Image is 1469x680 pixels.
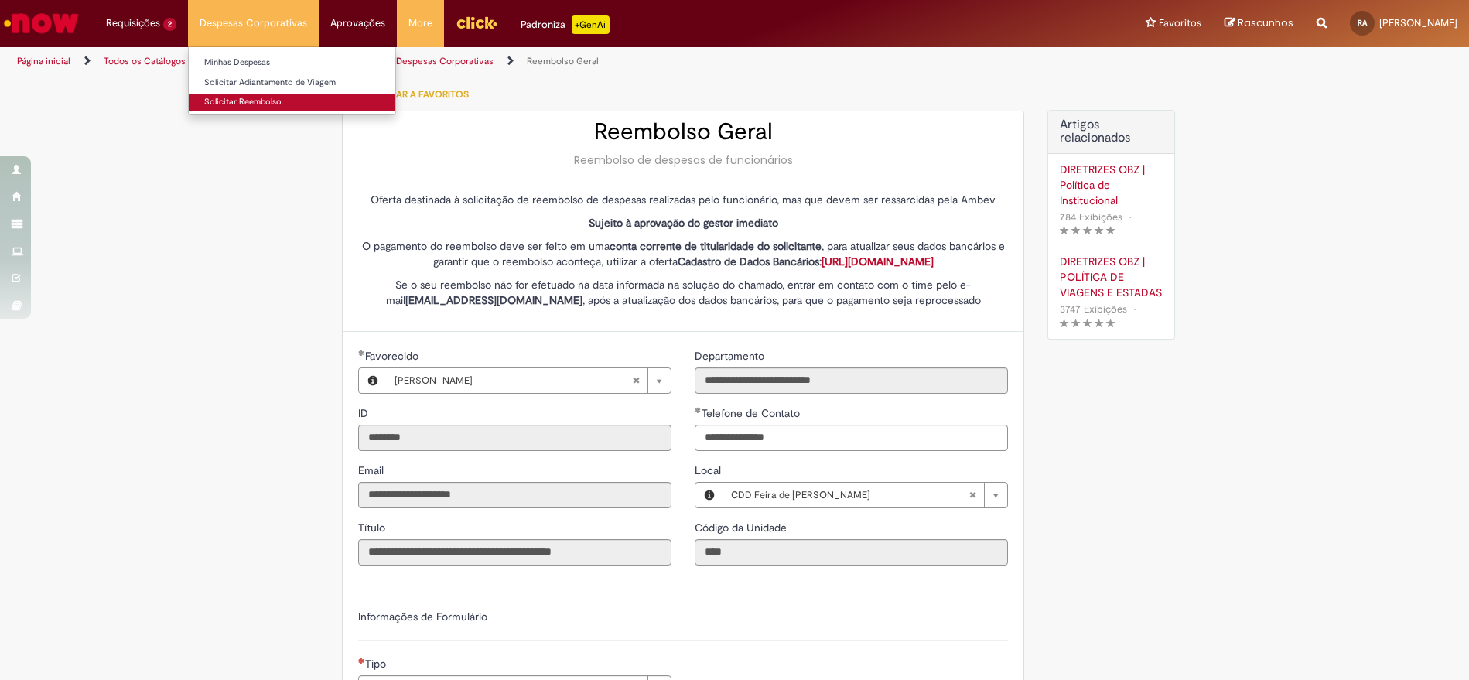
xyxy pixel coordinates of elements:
[359,368,387,393] button: Favorecido, Visualizar este registro Rosangela Santos De Araujo
[387,368,671,393] a: [PERSON_NAME]Limpar campo Favorecido
[189,54,395,71] a: Minhas Despesas
[695,348,767,364] label: Somente leitura - Departamento
[2,8,81,39] img: ServiceNow
[702,406,803,420] span: Telefone de Contato
[695,463,724,477] span: Local
[1130,299,1139,319] span: •
[106,15,160,31] span: Requisições
[695,520,790,535] label: Somente leitura - Código da Unidade
[1060,210,1122,224] span: 784 Exibições
[358,425,671,451] input: ID
[395,368,632,393] span: [PERSON_NAME]
[610,239,822,253] strong: conta corrente de titularidade do solicitante
[189,94,395,111] a: Solicitar Reembolso
[358,520,388,535] label: Somente leitura - Título
[731,483,969,507] span: CDD Feira de [PERSON_NAME]
[527,55,599,67] a: Reembolso Geral
[1159,15,1201,31] span: Favoritos
[961,483,984,507] abbr: Limpar campo Local
[358,463,387,477] span: Somente leitura - Email
[822,255,934,268] a: [URL][DOMAIN_NAME]
[358,521,388,535] span: Somente leitura - Título
[456,11,497,34] img: click_logo_yellow_360x200.png
[405,293,582,307] strong: [EMAIL_ADDRESS][DOMAIN_NAME]
[358,463,387,478] label: Somente leitura - Email
[695,483,723,507] button: Local, Visualizar este registro CDD Feira de Santana
[695,407,702,413] span: Obrigatório Preenchido
[342,78,477,111] button: Adicionar a Favoritos
[358,406,371,420] span: Somente leitura - ID
[1358,18,1367,28] span: RA
[358,192,1008,207] p: Oferta destinada à solicitação de reembolso de despesas realizadas pelo funcionário, mas que deve...
[358,119,1008,145] h2: Reembolso Geral
[163,18,176,31] span: 2
[358,539,671,566] input: Título
[358,238,1008,269] p: O pagamento do reembolso deve ser feito em uma , para atualizar seus dados bancários e garantir q...
[695,367,1008,394] input: Departamento
[358,658,365,664] span: Necessários
[521,15,610,34] div: Padroniza
[723,483,1007,507] a: CDD Feira de [PERSON_NAME]Limpar campo Local
[358,482,671,508] input: Email
[1060,162,1163,208] a: DIRETRIZES OBZ | Política de Institucional
[188,46,396,115] ul: Despesas Corporativas
[1060,254,1163,300] a: DIRETRIZES OBZ | POLÍTICA DE VIAGENS E ESTADAS
[358,405,371,421] label: Somente leitura - ID
[678,255,934,268] strong: Cadastro de Dados Bancários:
[1238,15,1293,30] span: Rascunhos
[1126,207,1135,227] span: •
[104,55,186,67] a: Todos os Catálogos
[17,55,70,67] a: Página inicial
[408,15,432,31] span: More
[365,657,389,671] span: Tipo
[189,74,395,91] a: Solicitar Adiantamento de Viagem
[695,521,790,535] span: Somente leitura - Código da Unidade
[200,15,307,31] span: Despesas Corporativas
[358,277,1008,308] p: Se o seu reembolso não for efetuado na data informada na solução do chamado, entrar em contato co...
[1060,302,1127,316] span: 3747 Exibições
[365,349,422,363] span: Necessários - Favorecido
[358,350,365,356] span: Obrigatório Preenchido
[589,216,778,230] strong: Sujeito à aprovação do gestor imediato
[330,15,385,31] span: Aprovações
[396,55,494,67] a: Despesas Corporativas
[357,88,469,101] span: Adicionar a Favoritos
[358,152,1008,168] div: Reembolso de despesas de funcionários
[358,610,487,624] label: Informações de Formulário
[572,15,610,34] p: +GenAi
[695,425,1008,451] input: Telefone de Contato
[624,368,647,393] abbr: Limpar campo Favorecido
[12,47,968,76] ul: Trilhas de página
[1225,16,1293,31] a: Rascunhos
[1060,118,1163,145] h3: Artigos relacionados
[695,349,767,363] span: Somente leitura - Departamento
[695,539,1008,566] input: Código da Unidade
[1379,16,1457,29] span: [PERSON_NAME]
